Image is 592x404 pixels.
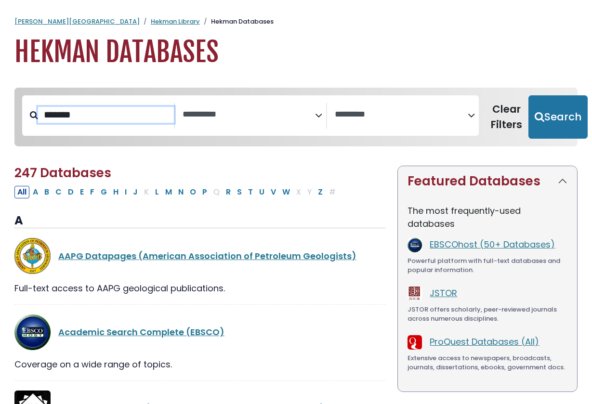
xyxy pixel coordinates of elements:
[408,305,567,324] div: JSTOR offers scholarly, peer-reviewed journals across numerous disciplines.
[528,95,588,139] button: Submit for Search Results
[65,186,77,198] button: Filter Results D
[14,36,578,68] h1: Hekman Databases
[53,186,65,198] button: Filter Results C
[14,88,578,146] nav: Search filters
[234,186,245,198] button: Filter Results S
[256,186,267,198] button: Filter Results U
[14,214,386,228] h3: A
[14,164,111,182] span: 247 Databases
[14,185,340,197] div: Alpha-list to filter by first letter of database name
[14,186,29,198] button: All
[430,238,555,250] a: EBSCOhost (50+ Databases)
[58,250,356,262] a: AAPG Datapages (American Association of Petroleum Geologists)
[408,353,567,372] div: Extensive access to newspapers, broadcasts, journals, dissertations, ebooks, government docs.
[183,110,316,120] textarea: Search
[87,186,97,198] button: Filter Results F
[335,110,468,120] textarea: Search
[98,186,110,198] button: Filter Results G
[187,186,199,198] button: Filter Results O
[408,256,567,275] div: Powerful platform with full-text databases and popular information.
[151,17,200,26] a: Hekman Library
[199,186,210,198] button: Filter Results P
[398,166,577,196] button: Featured Databases
[223,186,234,198] button: Filter Results R
[162,186,175,198] button: Filter Results M
[430,287,457,299] a: JSTOR
[175,186,186,198] button: Filter Results N
[485,95,528,139] button: Clear Filters
[30,186,41,198] button: Filter Results A
[77,186,87,198] button: Filter Results E
[14,17,578,26] nav: breadcrumb
[408,204,567,230] p: The most frequently-used databases
[14,358,386,371] div: Coverage on a wide range of topics.
[200,17,274,26] li: Hekman Databases
[279,186,293,198] button: Filter Results W
[152,186,162,198] button: Filter Results L
[315,186,326,198] button: Filter Results Z
[14,282,386,295] div: Full-text access to AAPG geological publications.
[245,186,256,198] button: Filter Results T
[110,186,121,198] button: Filter Results H
[14,17,140,26] a: [PERSON_NAME][GEOGRAPHIC_DATA]
[268,186,279,198] button: Filter Results V
[38,107,174,123] input: Search database by title or keyword
[430,336,539,348] a: ProQuest Databases (All)
[122,186,130,198] button: Filter Results I
[41,186,52,198] button: Filter Results B
[130,186,141,198] button: Filter Results J
[58,326,224,338] a: Academic Search Complete (EBSCO)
